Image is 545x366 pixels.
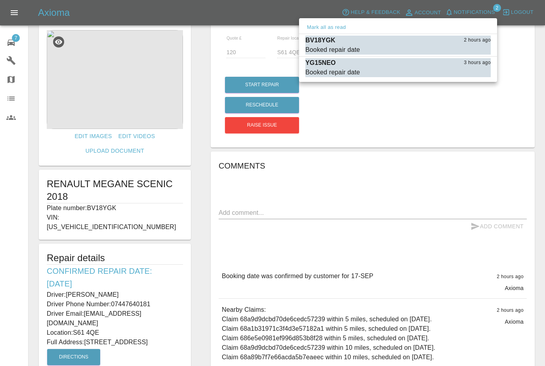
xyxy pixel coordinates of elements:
p: BV18YGK [305,36,335,45]
div: Booked repair date [305,68,360,77]
button: Mark all as read [305,23,347,32]
span: 2 hours ago [464,36,491,44]
div: Booked repair date [305,45,360,55]
p: YG15NEO [305,58,336,68]
span: 3 hours ago [464,59,491,67]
